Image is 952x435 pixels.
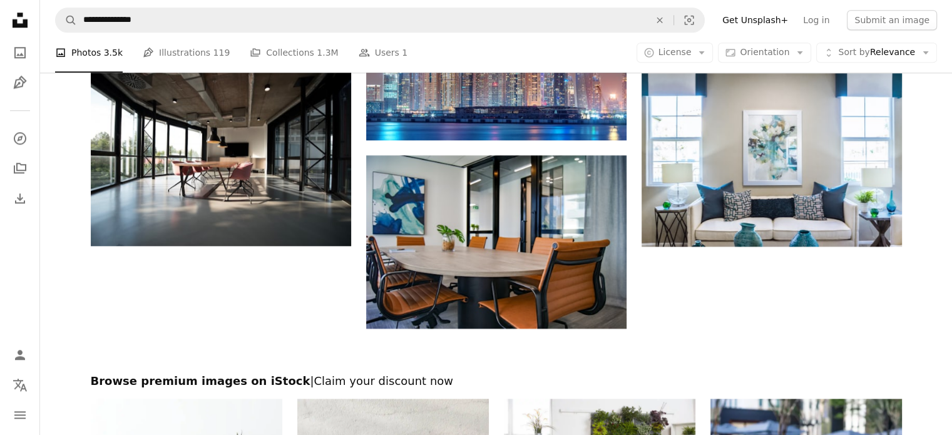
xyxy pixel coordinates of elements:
span: 1 [402,46,407,59]
button: Clear [646,8,673,32]
span: Relevance [838,46,915,59]
a: Home — Unsplash [8,8,33,35]
a: photo of dining table and chairs inside room [91,153,351,165]
button: Menu [8,402,33,427]
a: couch near painting [642,154,902,165]
a: Get Unsplash+ [715,10,796,30]
a: Illustrations [8,70,33,95]
img: brown wooden 9-piece office table and chairs [366,155,627,329]
span: 1.3M [317,46,338,59]
a: Log in / Sign up [8,342,33,367]
span: 119 [213,46,230,59]
button: Language [8,372,33,397]
a: Photos [8,40,33,65]
a: Collections 1.3M [250,33,338,73]
a: Download History [8,186,33,211]
button: Search Unsplash [56,8,77,32]
form: Find visuals sitewide [55,8,705,33]
img: photo of dining table and chairs inside room [91,72,351,246]
a: Users 1 [359,33,408,73]
a: Illustrations 119 [143,33,230,73]
a: brown wooden 9-piece office table and chairs [366,236,627,247]
h2: Browse premium images on iStock [91,374,902,389]
span: | Claim your discount now [310,374,453,387]
img: couch near painting [642,73,902,247]
button: License [637,43,714,63]
button: Orientation [718,43,811,63]
span: Sort by [838,47,869,57]
a: Collections [8,156,33,181]
a: Log in [796,10,837,30]
button: Sort byRelevance [816,43,937,63]
span: Orientation [740,47,789,57]
button: Submit an image [847,10,937,30]
button: Visual search [674,8,704,32]
a: Explore [8,126,33,151]
span: License [658,47,692,57]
